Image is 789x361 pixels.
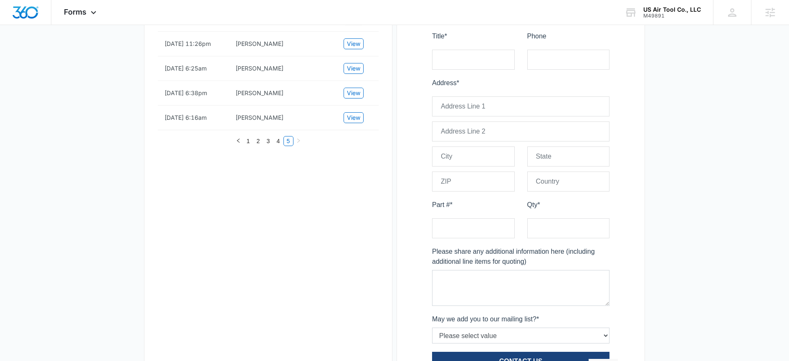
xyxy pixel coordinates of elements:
[229,56,337,81] td: Anton
[344,88,364,98] button: View
[344,63,364,74] button: View
[8,56,25,63] span: Email
[293,136,303,146] li: Next Page
[104,103,123,110] span: Phone
[158,32,229,56] td: [DATE] 11:26pm
[158,106,229,130] td: [DATE] 6:16am
[8,318,171,336] span: Please share any additional information here (including additional line items for quoting)
[104,272,114,279] span: Qty
[64,8,86,16] span: Forms
[104,217,186,237] input: State
[233,136,243,146] button: left
[8,10,26,17] span: Name
[8,272,26,279] span: Part #
[229,81,337,106] td: Lorena Estrada
[233,136,243,146] li: Previous Page
[254,136,263,146] a: 2
[347,113,360,122] span: View
[8,217,91,237] input: City
[643,13,701,19] div: account id
[643,6,701,13] div: account name
[347,39,360,48] span: View
[8,167,186,187] input: Address Line 1
[296,138,301,143] span: right
[8,103,21,110] span: Title
[158,81,229,106] td: [DATE] 6:38pm
[347,64,360,73] span: View
[236,138,241,143] span: left
[344,112,364,123] button: View
[229,32,337,56] td: Yongzhe Chen
[8,242,91,262] input: ZIP
[104,242,186,262] input: Country
[244,136,253,146] a: 1
[284,136,293,146] a: 5
[283,136,293,146] li: 5
[8,150,33,157] span: Address
[8,192,186,212] input: Address Line 2
[158,56,229,81] td: [DATE] 6:25am
[104,56,152,63] span: Company Name
[243,136,253,146] li: 1
[274,136,283,146] a: 4
[273,136,283,146] li: 4
[229,106,337,130] td: DENNIS CARVER
[263,136,273,146] li: 3
[293,136,303,146] button: right
[253,136,263,146] li: 2
[347,88,360,98] span: View
[344,38,364,49] button: View
[264,136,273,146] a: 3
